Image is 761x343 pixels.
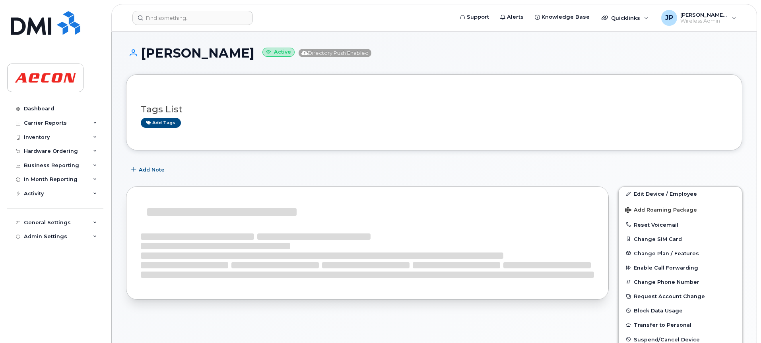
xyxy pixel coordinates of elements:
button: Add Note [126,162,171,177]
a: Edit Device / Employee [619,187,742,201]
span: Change Plan / Features [634,250,699,256]
span: Add Note [139,166,165,173]
button: Block Data Usage [619,303,742,318]
small: Active [262,48,295,57]
span: Add Roaming Package [625,207,697,214]
h3: Tags List [141,104,728,114]
button: Change Phone Number [619,275,742,289]
button: Enable Call Forwarding [619,260,742,275]
button: Change SIM Card [619,232,742,246]
span: Enable Call Forwarding [634,265,698,271]
a: Add tags [141,118,181,128]
button: Transfer to Personal [619,318,742,332]
span: Directory Push Enabled [299,49,371,57]
button: Request Account Change [619,289,742,303]
h1: [PERSON_NAME] [126,46,742,60]
button: Reset Voicemail [619,218,742,232]
span: Suspend/Cancel Device [634,336,700,342]
button: Add Roaming Package [619,201,742,218]
button: Change Plan / Features [619,246,742,260]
